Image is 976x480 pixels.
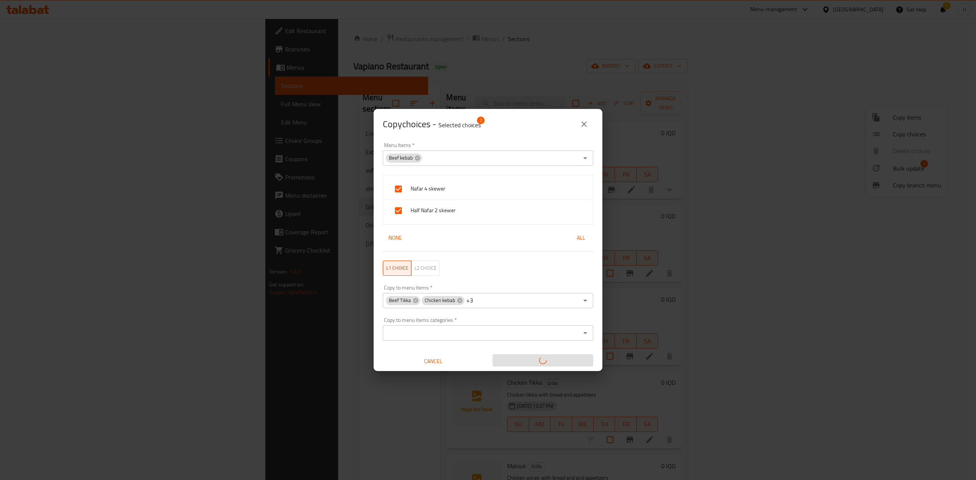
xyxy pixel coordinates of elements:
div: Beef Tikka [386,296,420,305]
span: L2 choice [414,264,437,272]
span: Beef Tikka [386,297,414,304]
span: Nafar 4 skewer [411,184,587,194]
p: Selected choices [438,120,481,130]
span: 2 [477,117,485,124]
div: choice level [383,261,440,276]
span: All [572,233,590,243]
span: L1 choice [386,264,408,272]
button: L2 choice [411,261,440,276]
button: Open [580,328,591,338]
button: close [575,115,593,133]
button: All [569,231,593,245]
button: None [383,231,407,245]
span: Cancel [386,357,480,366]
div: Chicken kebab [422,296,464,305]
span: Half Nafar 2 skewer [411,206,587,215]
button: L1 choice [383,261,411,276]
span: +3 [466,297,473,304]
button: Open [580,153,591,163]
span: None [386,233,404,243]
button: Cancel [383,354,483,368]
button: Open [580,295,591,306]
span: Copy choices - [383,115,481,133]
span: Beef kebab [386,154,416,162]
span: Chicken kebab [422,297,458,304]
div: Beef kebab [386,154,422,163]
